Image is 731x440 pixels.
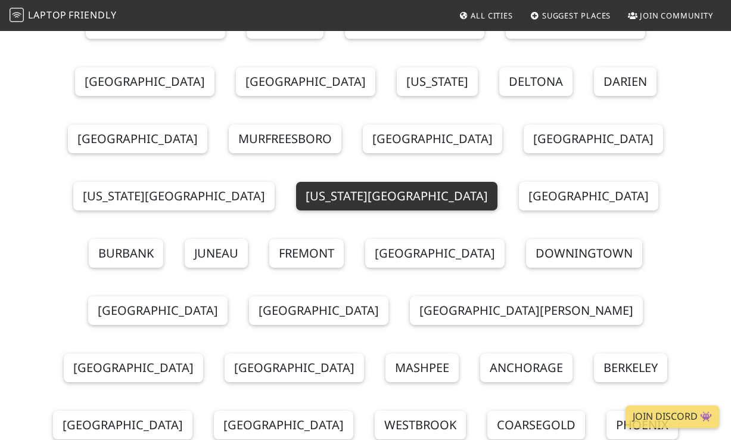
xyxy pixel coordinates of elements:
[365,239,505,268] a: [GEOGRAPHIC_DATA]
[397,67,478,96] a: [US_STATE]
[525,5,616,26] a: Suggest Places
[229,125,341,153] a: Murfreesboro
[375,411,466,439] a: Westbrook
[68,125,207,153] a: [GEOGRAPHIC_DATA]
[471,10,513,21] span: All Cities
[73,182,275,210] a: [US_STATE][GEOGRAPHIC_DATA]
[236,67,375,96] a: [GEOGRAPHIC_DATA]
[185,239,248,268] a: Juneau
[64,354,203,382] a: [GEOGRAPHIC_DATA]
[410,296,643,325] a: [GEOGRAPHIC_DATA][PERSON_NAME]
[296,182,497,210] a: [US_STATE][GEOGRAPHIC_DATA]
[499,67,573,96] a: Deltona
[249,296,388,325] a: [GEOGRAPHIC_DATA]
[385,354,459,382] a: Mashpee
[88,296,228,325] a: [GEOGRAPHIC_DATA]
[28,8,67,21] span: Laptop
[524,125,663,153] a: [GEOGRAPHIC_DATA]
[526,239,642,268] a: Downingtown
[623,5,718,26] a: Join Community
[89,239,163,268] a: Burbank
[269,239,344,268] a: Fremont
[480,354,573,382] a: Anchorage
[225,354,364,382] a: [GEOGRAPHIC_DATA]
[214,411,353,439] a: [GEOGRAPHIC_DATA]
[75,67,214,96] a: [GEOGRAPHIC_DATA]
[542,10,611,21] span: Suggest Places
[454,5,518,26] a: All Cities
[487,411,585,439] a: Coarsegold
[10,8,24,22] img: LaptopFriendly
[53,411,192,439] a: [GEOGRAPHIC_DATA]
[594,67,657,96] a: Darien
[10,5,117,26] a: LaptopFriendly LaptopFriendly
[519,182,658,210] a: [GEOGRAPHIC_DATA]
[594,354,667,382] a: Berkeley
[640,10,713,21] span: Join Community
[363,125,502,153] a: [GEOGRAPHIC_DATA]
[69,8,116,21] span: Friendly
